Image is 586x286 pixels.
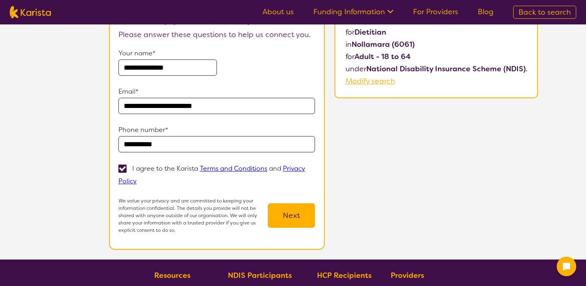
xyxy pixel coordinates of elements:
p: under . [345,63,527,75]
b: NDIS Participants [228,271,292,280]
span: Back to search [518,7,571,17]
p: in [345,38,527,51]
a: For Providers [413,7,458,17]
a: Terms and Conditions [200,164,267,173]
p: We value your privacy and are committed to keeping your information confidential. The details you... [118,197,268,234]
a: Blog [478,7,494,17]
a: Back to search [513,6,576,19]
p: Email* [118,86,315,98]
b: HCP Recipients [317,271,372,280]
b: Dietitian [354,27,386,37]
img: Karista logo [10,6,51,18]
p: Phone number* [118,124,315,136]
b: Providers [391,271,424,280]
a: Privacy Policy [118,164,305,185]
b: Resources [154,271,190,280]
button: Next [268,203,315,228]
p: Please answer these questions to help us connect you. [118,29,315,41]
p: Your name* [118,47,315,59]
b: National Disability Insurance Scheme (NDIS) [366,64,526,74]
a: About us [262,7,294,17]
b: Nollamara (6061) [352,40,415,49]
p: for [345,51,527,63]
p: for [345,26,527,38]
b: Adult - 18 to 64 [354,52,411,62]
a: Funding Information [313,7,394,17]
a: Modify search [345,76,395,86]
p: I agree to the Karista and [118,164,305,185]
